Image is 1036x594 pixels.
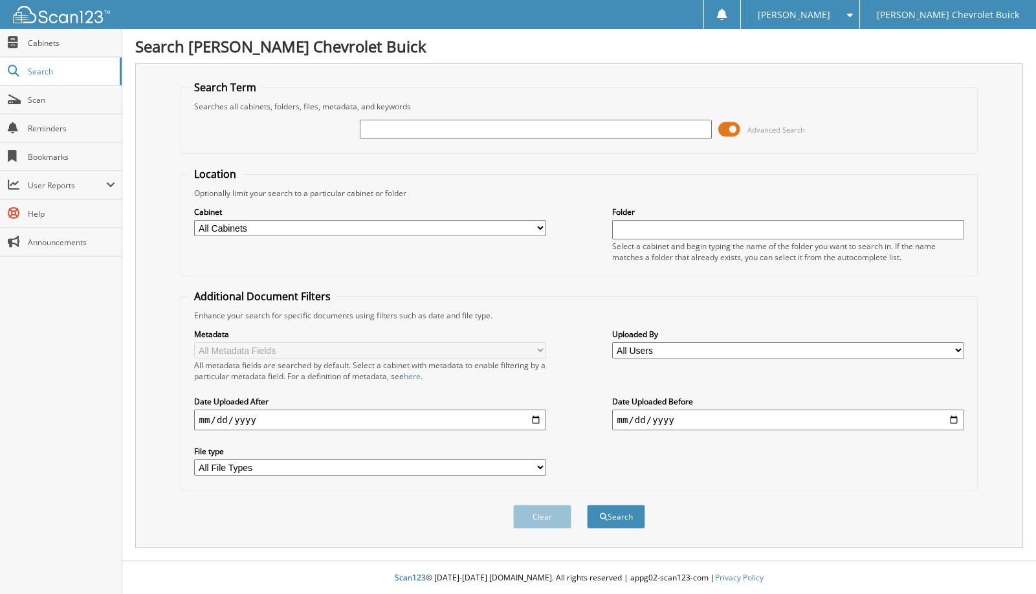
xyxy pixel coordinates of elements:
legend: Location [188,167,243,181]
label: Cabinet [194,206,547,217]
input: start [194,410,547,430]
label: Date Uploaded Before [612,396,965,407]
legend: Search Term [188,80,263,94]
label: File type [194,446,547,457]
a: here [404,371,421,382]
div: All metadata fields are searched by default. Select a cabinet with metadata to enable filtering b... [194,360,547,382]
label: Date Uploaded After [194,396,547,407]
button: Search [587,505,645,529]
span: Advanced Search [747,125,805,135]
span: Reminders [28,123,115,134]
label: Uploaded By [612,329,965,340]
span: [PERSON_NAME] Chevrolet Buick [877,11,1019,19]
legend: Additional Document Filters [188,289,337,303]
h1: Search [PERSON_NAME] Chevrolet Buick [135,36,1023,57]
div: Enhance your search for specific documents using filters such as date and file type. [188,310,971,321]
span: Search [28,66,113,77]
span: Cabinets [28,38,115,49]
div: Searches all cabinets, folders, files, metadata, and keywords [188,101,971,112]
input: end [612,410,965,430]
span: Scan [28,94,115,105]
button: Clear [513,505,571,529]
span: Announcements [28,237,115,248]
span: Bookmarks [28,151,115,162]
label: Metadata [194,329,547,340]
span: User Reports [28,180,106,191]
div: Optionally limit your search to a particular cabinet or folder [188,188,971,199]
div: © [DATE]-[DATE] [DOMAIN_NAME]. All rights reserved | appg02-scan123-com | [122,562,1036,594]
a: Privacy Policy [715,572,764,583]
span: [PERSON_NAME] [758,11,830,19]
span: Help [28,208,115,219]
label: Folder [612,206,965,217]
span: Scan123 [395,572,426,583]
img: scan123-logo-white.svg [13,6,110,23]
div: Select a cabinet and begin typing the name of the folder you want to search in. If the name match... [612,241,965,263]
